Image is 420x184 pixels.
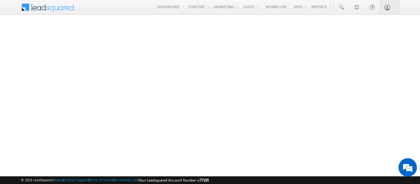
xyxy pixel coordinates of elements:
a: Contact Support [64,178,89,182]
span: Your Leadsquared Account Number is [139,178,209,182]
span: © 2025 LeadSquared | | | | | [21,177,209,183]
a: About [54,178,63,182]
a: Terms of Service [89,178,113,182]
a: Acceptable Use [114,178,138,182]
span: 77195 [200,178,209,182]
